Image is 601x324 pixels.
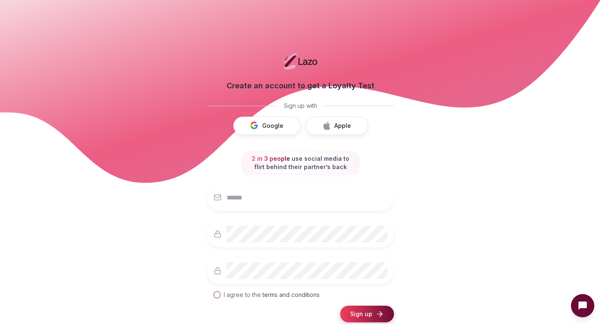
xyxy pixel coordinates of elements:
[252,155,290,162] span: 2 in 3 people
[340,306,394,322] button: Sign up
[284,102,317,110] span: Sign up with
[207,80,394,92] h1: Create an account to get a Loyalty Test
[254,155,349,170] span: use social media to flirt behind their partner’s back
[224,291,320,299] div: I agree to the
[571,294,594,317] button: Open Intercom messenger
[261,291,320,299] p: terms and conditions
[233,117,300,135] button: Google
[350,310,372,318] span: Sign up
[306,117,368,135] button: Apple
